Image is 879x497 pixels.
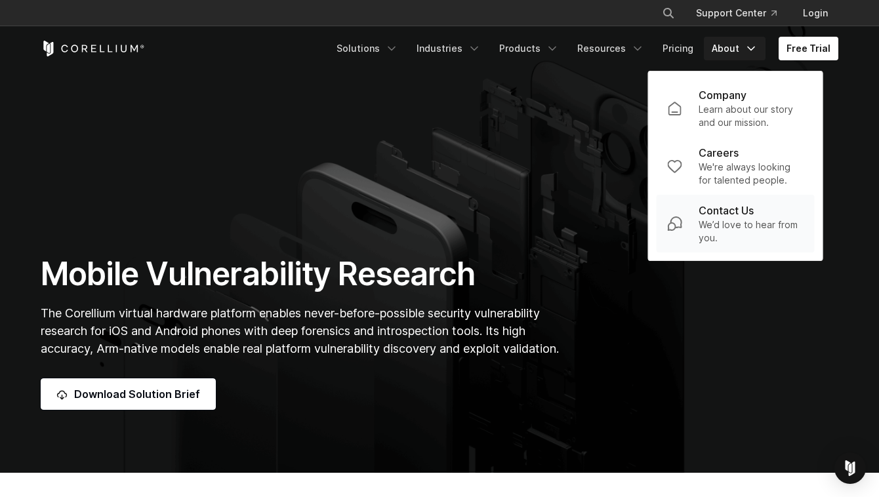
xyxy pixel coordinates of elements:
p: Learn about our story and our mission. [699,103,804,129]
a: Careers We're always looking for talented people. [657,137,815,195]
a: Company Learn about our story and our mission. [657,79,815,137]
a: Corellium Home [41,41,145,56]
a: Pricing [655,37,701,60]
h1: Mobile Vulnerability Research [41,254,563,294]
a: Contact Us We’d love to hear from you. [657,195,815,252]
a: About [704,37,766,60]
p: Contact Us [699,203,754,218]
button: Search [657,1,680,25]
p: We're always looking for talented people. [699,161,804,187]
a: Support Center [685,1,787,25]
a: Industries [409,37,489,60]
div: Navigation Menu [329,37,838,60]
a: Products [491,37,567,60]
a: Resources [569,37,652,60]
span: Download Solution Brief [74,386,200,402]
a: Solutions [329,37,406,60]
a: Download Solution Brief [41,378,216,410]
a: Free Trial [779,37,838,60]
p: We’d love to hear from you. [699,218,804,245]
div: Open Intercom Messenger [834,452,866,484]
p: Careers [699,145,739,161]
span: The Corellium virtual hardware platform enables never-before-possible security vulnerability rese... [41,306,559,355]
p: Company [699,87,746,103]
div: Navigation Menu [646,1,838,25]
a: Login [792,1,838,25]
